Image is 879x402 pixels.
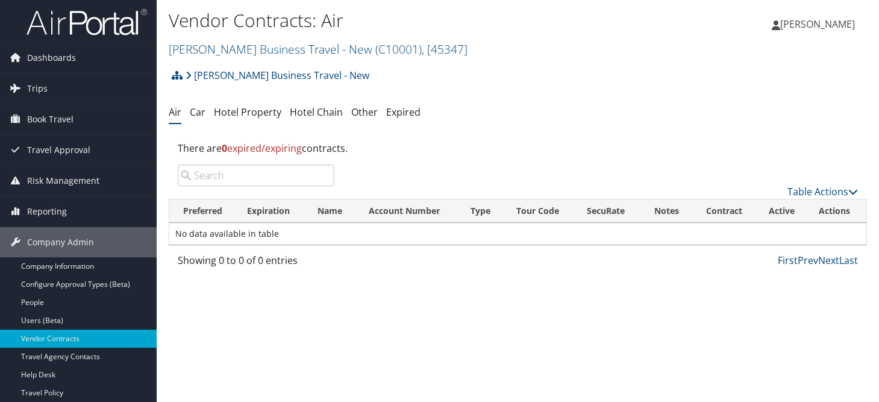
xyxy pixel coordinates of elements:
[178,165,334,186] input: Search
[576,199,642,223] th: SecuRate: activate to sort column ascending
[351,105,378,119] a: Other
[190,105,205,119] a: Car
[798,254,818,267] a: Prev
[222,142,302,155] span: expired/expiring
[222,142,227,155] strong: 0
[169,199,236,223] th: Preferred: activate to sort column ascending
[27,104,74,134] span: Book Travel
[290,105,343,119] a: Hotel Chain
[460,199,505,223] th: Type: activate to sort column ascending
[178,253,334,274] div: Showing 0 to 0 of 0 entries
[358,199,460,223] th: Account Number: activate to sort column ascending
[787,185,858,198] a: Table Actions
[27,196,67,227] span: Reporting
[27,74,48,104] span: Trips
[27,135,90,165] span: Travel Approval
[169,223,866,245] td: No data available in table
[375,41,422,57] span: ( C10001 )
[422,41,468,57] span: , [ 45347 ]
[505,199,576,223] th: Tour Code: activate to sort column ascending
[772,6,867,42] a: [PERSON_NAME]
[169,105,181,119] a: Air
[27,166,99,196] span: Risk Management
[818,254,839,267] a: Next
[692,199,755,223] th: Contract: activate to sort column ascending
[839,254,858,267] a: Last
[169,41,468,57] a: [PERSON_NAME] Business Travel - New
[169,132,867,165] div: There are contracts.
[169,8,634,33] h1: Vendor Contracts: Air
[27,8,147,36] img: airportal-logo.png
[386,105,421,119] a: Expired
[642,199,693,223] th: Notes: activate to sort column ascending
[214,105,281,119] a: Hotel Property
[756,199,809,223] th: Active: activate to sort column ascending
[186,63,369,87] a: [PERSON_NAME] Business Travel - New
[236,199,307,223] th: Expiration: activate to sort column ascending
[780,17,855,31] span: [PERSON_NAME]
[307,199,358,223] th: Name: activate to sort column ascending
[27,227,94,257] span: Company Admin
[808,199,866,223] th: Actions
[778,254,798,267] a: First
[27,43,76,73] span: Dashboards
